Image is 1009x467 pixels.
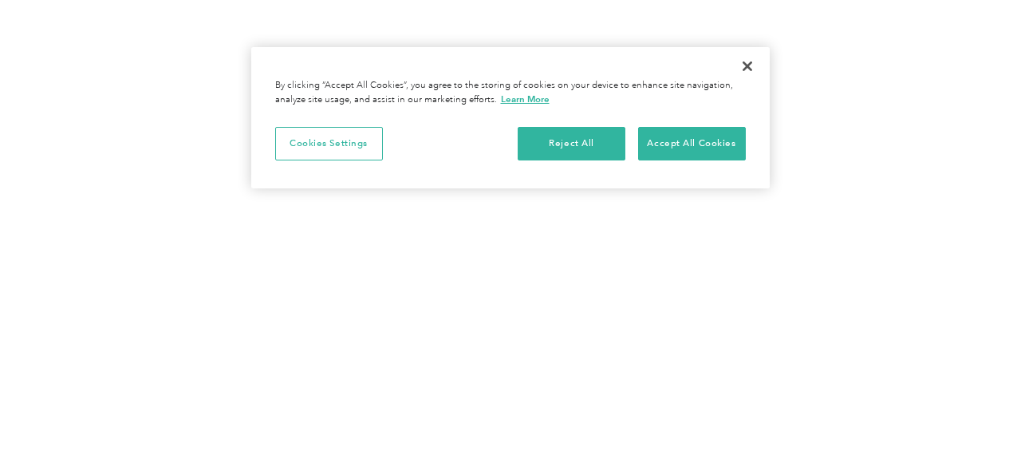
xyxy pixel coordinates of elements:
[275,79,746,107] div: By clicking “Accept All Cookies”, you agree to the storing of cookies on your device to enhance s...
[275,127,383,160] button: Cookies Settings
[251,47,770,188] div: Privacy
[251,47,770,188] div: Cookie banner
[638,127,746,160] button: Accept All Cookies
[518,127,625,160] button: Reject All
[730,49,765,84] button: Close
[501,93,550,105] a: More information about your privacy, opens in a new tab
